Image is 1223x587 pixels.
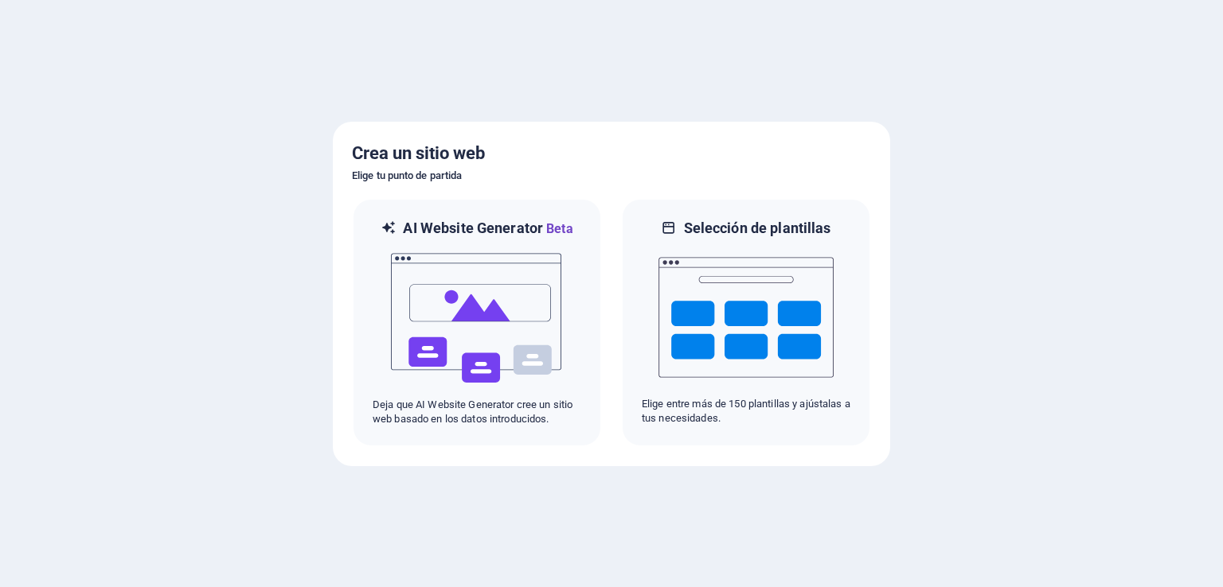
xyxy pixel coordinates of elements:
[389,239,565,398] img: ai
[352,166,871,185] h6: Elige tu punto de partida
[642,397,850,426] p: Elige entre más de 150 plantillas y ajústalas a tus necesidades.
[373,398,581,426] p: Deja que AI Website Generator cree un sitio web basado en los datos introducidos.
[621,198,871,447] div: Selección de plantillasElige entre más de 150 plantillas y ajústalas a tus necesidades.
[403,219,572,239] h6: AI Website Generator
[543,221,573,236] span: Beta
[684,219,831,238] h6: Selección de plantillas
[352,141,871,166] h5: Crea un sitio web
[352,198,602,447] div: AI Website GeneratorBetaaiDeja que AI Website Generator cree un sitio web basado en los datos int...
